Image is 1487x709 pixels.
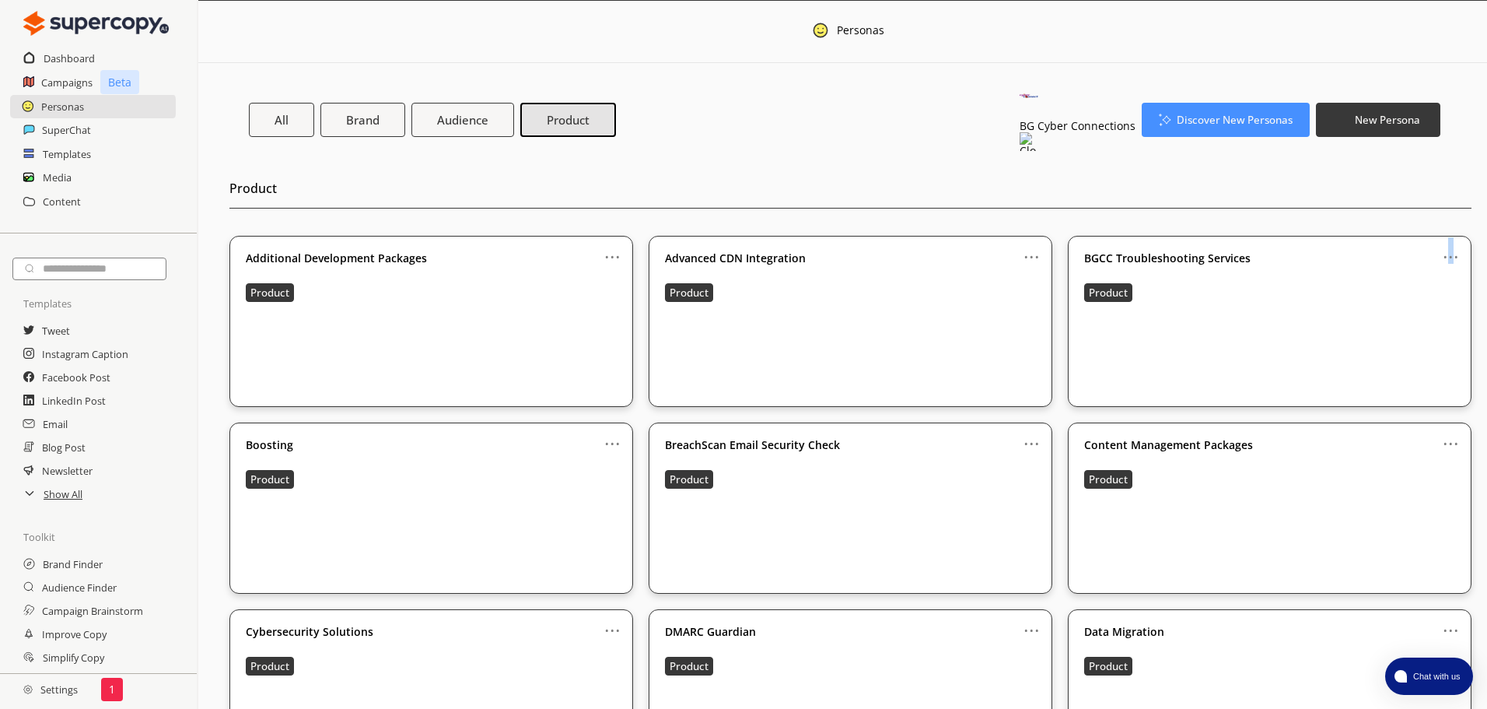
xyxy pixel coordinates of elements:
a: Blog Post [42,436,86,459]
a: Expand Copy [42,669,103,693]
b: Product [547,112,590,128]
b: Product [670,472,709,486]
b: Product [670,659,709,673]
a: ... [1023,244,1040,257]
b: Boosting [246,439,293,451]
a: Personas [41,95,84,118]
b: Cybersecurity Solutions [246,626,373,638]
b: Product [1089,286,1128,300]
a: ... [1443,244,1459,257]
b: Product [1089,659,1128,673]
b: Advanced CDN Integration [665,252,806,265]
a: SuperChat [42,118,91,142]
b: Audience [437,112,488,128]
b: Product [1089,472,1128,486]
button: Product [665,657,713,676]
a: Media [43,166,72,189]
a: Improve Copy [42,623,107,646]
b: BGCC Troubleshooting Services [1084,252,1251,265]
b: Product [250,286,289,300]
b: Brand [346,112,380,128]
a: ... [604,618,621,630]
img: Close [812,22,829,39]
button: New Persona [1316,103,1440,137]
b: Product [250,472,289,486]
b: Product [670,286,709,300]
b: New Persona [1355,113,1420,127]
button: Product [520,103,616,137]
a: Instagram Caption [42,342,128,366]
button: All [249,103,314,137]
b: Discover New Personas [1177,113,1293,127]
b: DMARC Guardian [665,626,756,638]
a: Newsletter [42,459,93,483]
button: Product [1084,470,1132,489]
a: Facebook Post [42,366,110,389]
img: Close [23,685,33,694]
button: Product [665,283,713,302]
a: LinkedIn Post [42,389,106,412]
b: Additional Development Packages [246,252,427,265]
img: Close [1020,86,1038,105]
button: Product [246,657,294,676]
a: ... [1023,431,1040,444]
a: Campaigns [41,71,93,94]
a: Show All [44,483,82,506]
b: BreachScan Email Security Check [665,439,840,451]
button: Product [246,283,294,302]
a: ... [1443,431,1459,444]
button: Brand [320,103,405,137]
button: Product [665,470,713,489]
button: Discover New Personas [1142,103,1310,137]
span: Chat with us [1407,670,1464,683]
b: Product [250,659,289,673]
a: ... [1023,618,1040,630]
a: Tweet [42,319,70,342]
a: Campaign Brainstorm [42,599,143,623]
a: Dashboard [44,47,95,70]
p: Beta [100,70,139,94]
a: Brand Finder [43,553,103,576]
a: Simplify Copy [43,646,104,669]
img: Close [23,8,169,39]
a: ... [604,431,621,444]
h2: Product [229,177,1471,209]
button: Product [246,470,294,489]
button: Product [1084,283,1132,302]
b: Content Management Packages [1084,439,1253,451]
b: Data Migration [1084,626,1164,638]
button: Audience [411,103,514,137]
div: Personas [837,24,884,41]
a: ... [604,244,621,257]
p: 1 [109,683,115,696]
a: Email [43,412,68,436]
button: Product [1084,657,1132,676]
a: Audience Finder [42,576,117,599]
a: Content [43,190,81,213]
a: Templates [43,142,91,166]
a: ... [1443,618,1459,630]
img: Close [1020,132,1038,151]
button: atlas-launcher [1385,658,1473,695]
